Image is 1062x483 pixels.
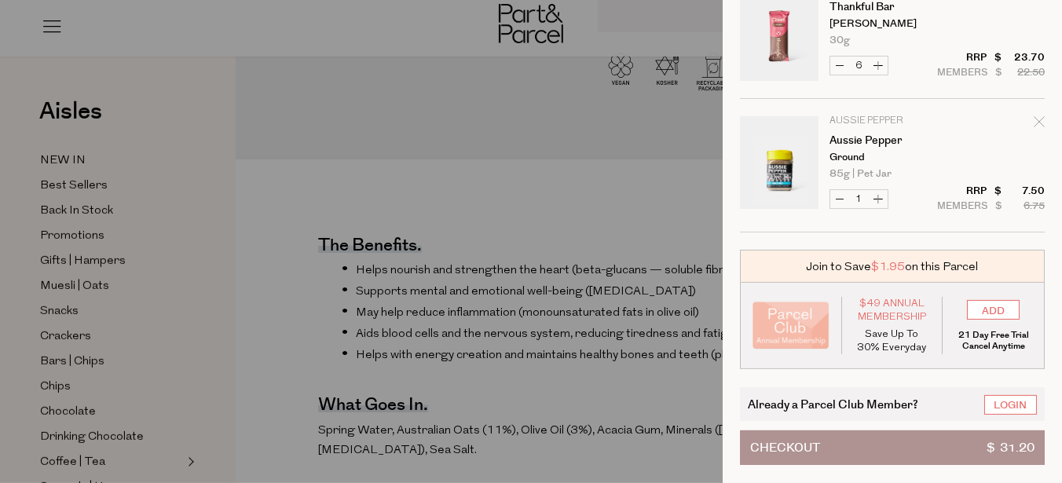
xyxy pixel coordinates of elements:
a: Aussie Pepper [829,135,951,146]
p: Save Up To 30% Everyday [854,327,931,354]
input: ADD [967,300,1020,320]
div: Remove Aussie Pepper [1034,114,1045,135]
p: 21 Day Free Trial Cancel Anytime [954,330,1032,352]
span: 85g | Pet Jar [829,169,892,179]
span: Already a Parcel Club Member? [748,395,918,413]
p: Aussie Pepper [829,116,951,126]
span: $ 31.20 [987,431,1035,464]
span: $1.95 [872,258,906,275]
input: QTY Thankful Bar [849,57,869,75]
span: 30g [829,35,850,46]
button: Checkout$ 31.20 [740,430,1045,465]
p: Ground [829,152,951,163]
p: [PERSON_NAME] [829,19,951,29]
span: Checkout [750,431,820,464]
span: $49 Annual Membership [854,297,931,324]
a: Thankful Bar [829,2,951,13]
input: QTY Aussie Pepper [849,190,869,208]
a: Login [984,395,1037,415]
div: Join to Save on this Parcel [740,250,1045,283]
